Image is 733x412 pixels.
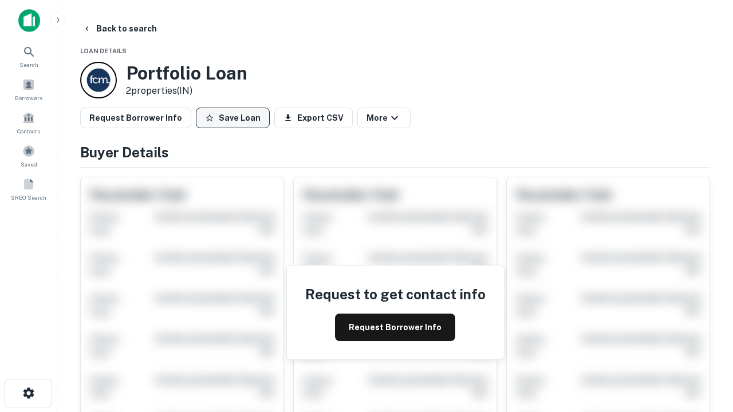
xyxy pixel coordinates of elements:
[80,47,127,54] span: Loan Details
[78,18,161,39] button: Back to search
[126,62,247,84] h3: Portfolio Loan
[335,314,455,341] button: Request Borrower Info
[3,140,54,171] a: Saved
[80,108,191,128] button: Request Borrower Info
[15,93,42,102] span: Borrowers
[11,193,46,202] span: SREO Search
[126,84,247,98] p: 2 properties (IN)
[3,41,54,72] a: Search
[196,108,270,128] button: Save Loan
[17,126,40,136] span: Contacts
[274,108,353,128] button: Export CSV
[21,160,37,169] span: Saved
[357,108,411,128] button: More
[80,142,710,163] h4: Buyer Details
[19,60,38,69] span: Search
[3,173,54,204] a: SREO Search
[3,107,54,138] a: Contacts
[18,9,40,32] img: capitalize-icon.png
[3,74,54,105] a: Borrowers
[676,320,733,375] iframe: Chat Widget
[305,284,486,304] h4: Request to get contact info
